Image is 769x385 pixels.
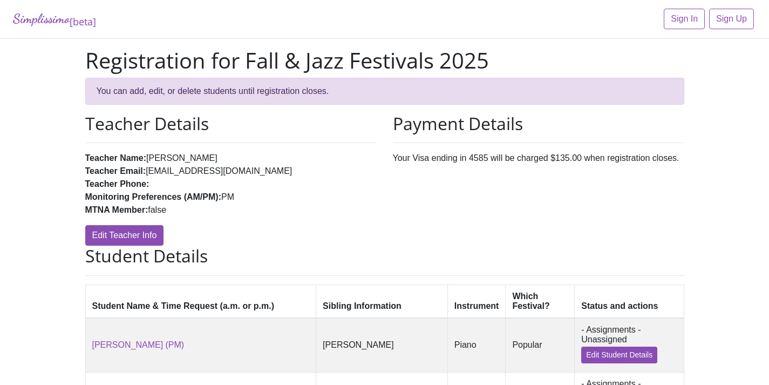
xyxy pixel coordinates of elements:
[85,48,684,73] h1: Registration for Fall & Jazz Festivals 2025
[506,285,575,318] th: Which Festival?
[85,285,316,318] th: Student Name & Time Request (a.m. or p.m.)
[85,205,148,214] strong: MTNA Member:
[709,9,754,29] a: Sign Up
[85,152,377,165] li: [PERSON_NAME]
[92,340,185,349] a: [PERSON_NAME] (PM)
[13,9,96,30] a: Simplissimo[beta]
[85,204,377,217] li: false
[85,78,684,105] div: You can add, edit, or delete students until registration closes.
[316,318,448,373] td: [PERSON_NAME]
[85,225,164,246] a: Edit Teacher Info
[575,318,684,373] td: - Assignments - Unassigned
[575,285,684,318] th: Status and actions
[447,285,506,318] th: Instrument
[447,318,506,373] td: Piano
[85,192,221,201] strong: Monitoring Preferences (AM/PM):
[385,113,692,246] div: Your Visa ending in 4585 will be charged $135.00 when registration closes.
[85,191,377,204] li: PM
[664,9,705,29] a: Sign In
[85,153,147,163] strong: Teacher Name:
[85,246,684,266] h2: Student Details
[70,15,96,28] sub: [beta]
[85,113,377,134] h2: Teacher Details
[581,347,657,363] a: Edit Student Details
[85,165,377,178] li: [EMAIL_ADDRESS][DOMAIN_NAME]
[506,318,575,373] td: Popular
[85,166,146,175] strong: Teacher Email:
[85,179,149,188] strong: Teacher Phone:
[393,113,684,134] h2: Payment Details
[316,285,448,318] th: Sibling Information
